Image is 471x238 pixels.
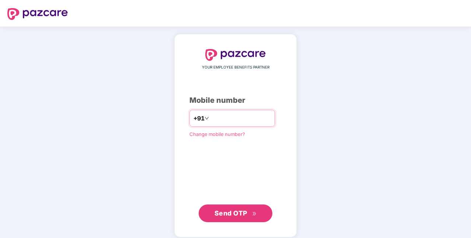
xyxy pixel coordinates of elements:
span: Send OTP [214,209,247,217]
img: logo [7,8,68,20]
img: logo [205,49,266,61]
span: double-right [252,211,257,216]
span: down [205,116,209,120]
span: +91 [193,114,205,123]
span: YOUR EMPLOYEE BENEFITS PARTNER [202,64,269,70]
button: Send OTPdouble-right [199,204,272,222]
a: Change mobile number? [189,131,245,137]
div: Mobile number [189,95,282,106]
